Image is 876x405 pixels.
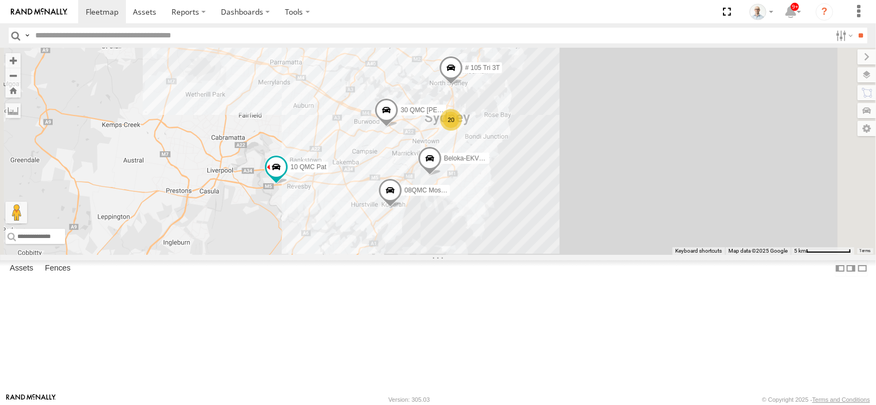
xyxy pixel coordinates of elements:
[812,396,870,403] a: Terms and Conditions
[40,261,76,276] label: Fences
[857,260,868,276] label: Hide Summary Table
[404,187,452,194] span: 08QMC Mostafa
[5,53,21,68] button: Zoom in
[675,247,722,255] button: Keyboard shortcuts
[794,248,806,254] span: 5 km
[816,3,833,21] i: ?
[831,28,855,43] label: Search Filter Options
[858,121,876,136] label: Map Settings
[23,28,31,43] label: Search Query
[728,248,788,254] span: Map data ©2025 Google
[465,64,500,72] span: # 105 Tri 3T
[290,164,326,171] span: 10 QMC Pat
[4,261,39,276] label: Assets
[791,247,854,255] button: Map Scale: 5 km per 79 pixels
[5,202,27,223] button: Drag Pegman onto the map to open Street View
[746,4,777,20] div: Kurt Byers
[11,8,67,16] img: rand-logo.svg
[846,260,856,276] label: Dock Summary Table to the Right
[835,260,846,276] label: Dock Summary Table to the Left
[444,155,491,162] span: Beloka-EKV93V
[5,103,21,118] label: Measure
[389,396,430,403] div: Version: 305.03
[762,396,870,403] div: © Copyright 2025 -
[860,249,871,253] a: Terms
[5,83,21,98] button: Zoom Home
[440,109,462,131] div: 20
[6,394,56,405] a: Visit our Website
[5,68,21,83] button: Zoom out
[401,107,480,114] span: 30 QMC [PERSON_NAME]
